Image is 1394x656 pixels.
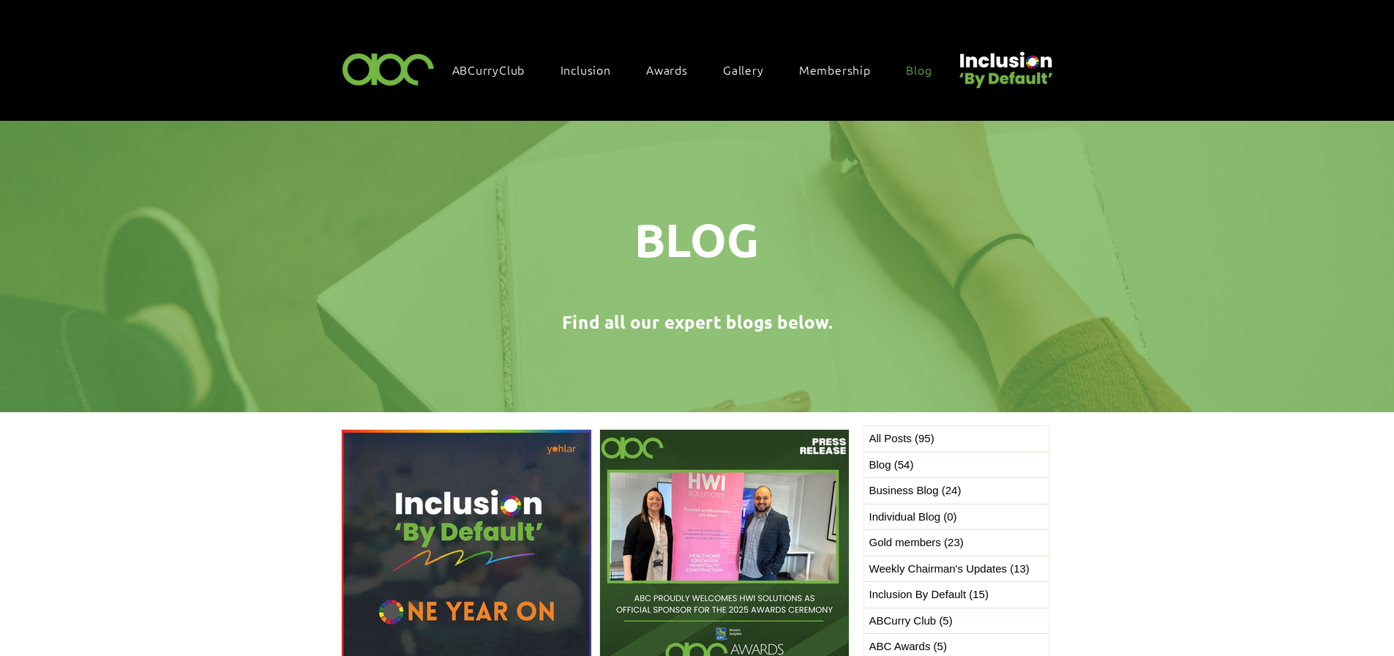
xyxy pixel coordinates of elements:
[915,432,934,444] span: (95)
[646,61,688,78] span: Awards
[445,54,547,85] a: ABCurryClub
[561,61,611,78] span: Inclusion
[864,608,1049,634] a: ABCurry Club
[969,588,989,600] span: (15)
[942,484,962,496] span: (24)
[864,582,1049,608] a: Inclusion By Default
[869,638,947,655] span: ABC Awards
[639,54,710,85] div: Awards
[869,613,953,630] span: ABCurry Club
[869,586,989,603] span: Inclusion By Default
[452,61,525,78] span: ABCurryClub
[869,534,964,551] span: Gold members
[869,561,1030,578] span: Weekly Chairman's Updates
[792,54,893,85] a: Membership
[864,452,1049,478] a: Blog
[716,54,786,85] a: Gallery
[864,530,1049,556] a: Gold members
[906,61,932,78] span: Blog
[943,510,956,523] span: (0)
[864,426,1049,452] a: All Posts
[869,509,957,526] span: Individual Blog
[944,536,964,548] span: (23)
[1010,562,1030,575] span: (13)
[869,457,914,474] span: Blog
[864,504,1049,530] a: Individual Blog
[934,640,947,652] span: (5)
[894,458,914,471] span: (54)
[338,47,439,90] img: ABC-Logo-Blank-Background-01-01-2.png
[869,482,962,499] span: Business Blog
[869,430,934,447] span: All Posts
[899,54,953,85] a: Blog
[634,210,759,268] span: BLOG
[723,61,764,78] span: Gallery
[553,54,633,85] div: Inclusion
[445,54,954,85] nav: Site
[562,310,833,333] span: Find all our expert blogs below.
[799,61,871,78] span: Membership
[939,614,952,627] span: (5)
[864,556,1049,582] a: Weekly Chairman's Updates
[864,478,1049,504] a: Business Blog
[954,40,1055,90] img: Untitled design (22).png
